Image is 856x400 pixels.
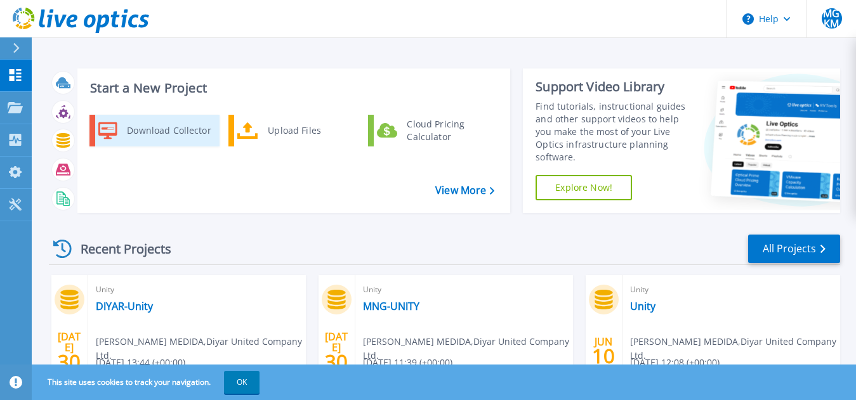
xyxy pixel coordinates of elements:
[96,335,306,363] span: [PERSON_NAME] MEDIDA , Diyar United Company Ltd.
[400,118,494,143] div: Cloud Pricing Calculator
[363,356,452,370] span: [DATE] 11:39 (+00:00)
[368,115,498,146] a: Cloud Pricing Calculator
[228,115,359,146] a: Upload Files
[748,235,840,263] a: All Projects
[325,356,348,367] span: 30
[57,333,81,379] div: [DATE] 2025
[96,300,153,313] a: DIYAR-Unity
[224,371,260,394] button: OK
[591,333,616,379] div: JUN 2025
[121,118,216,143] div: Download Collector
[822,8,842,29] span: MGKM
[49,233,188,264] div: Recent Projects
[536,175,632,200] a: Explore Now!
[630,335,840,363] span: [PERSON_NAME] MEDIDA , Diyar United Company Ltd.
[261,118,355,143] div: Upload Files
[630,283,833,297] span: Unity
[630,356,720,370] span: [DATE] 12:08 (+00:00)
[324,333,348,379] div: [DATE] 2025
[89,115,220,146] a: Download Collector
[536,100,693,164] div: Find tutorials, instructional guides and other support videos to help you make the most of your L...
[363,283,565,297] span: Unity
[630,300,655,313] a: Unity
[96,283,298,297] span: Unity
[536,79,693,95] div: Support Video Library
[96,356,185,370] span: [DATE] 13:44 (+00:00)
[35,371,260,394] span: This site uses cookies to track your navigation.
[435,184,494,197] a: View More
[363,300,419,313] a: MNG-UNITY
[363,335,573,363] span: [PERSON_NAME] MEDIDA , Diyar United Company Ltd.
[592,351,615,361] span: 10
[58,356,81,367] span: 30
[90,81,494,95] h3: Start a New Project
